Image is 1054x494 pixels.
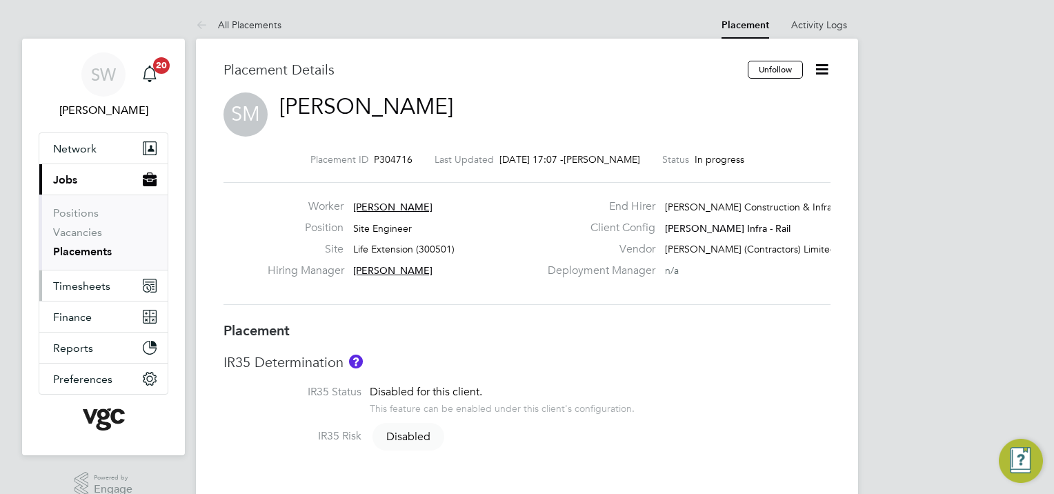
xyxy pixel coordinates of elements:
[39,270,168,301] button: Timesheets
[39,102,168,119] span: Simon Woodcock
[91,66,116,83] span: SW
[53,279,110,293] span: Timesheets
[353,264,432,277] span: [PERSON_NAME]
[39,195,168,270] div: Jobs
[39,408,168,431] a: Go to home page
[53,206,99,219] a: Positions
[53,342,93,355] span: Reports
[268,264,344,278] label: Hiring Manager
[223,322,290,339] b: Placement
[53,173,77,186] span: Jobs
[39,52,168,119] a: SW[PERSON_NAME]
[374,153,412,166] span: P304716
[791,19,847,31] a: Activity Logs
[665,264,679,277] span: n/a
[268,221,344,235] label: Position
[353,201,432,213] span: [PERSON_NAME]
[153,57,170,74] span: 20
[268,199,344,214] label: Worker
[435,153,494,166] label: Last Updated
[372,423,444,451] span: Disabled
[665,201,849,213] span: [PERSON_NAME] Construction & Infrast…
[349,355,363,368] button: About IR35
[310,153,368,166] label: Placement ID
[722,19,769,31] a: Placement
[223,353,831,371] h3: IR35 Determination
[539,242,655,257] label: Vendor
[223,92,268,137] span: SM
[279,93,453,120] a: [PERSON_NAME]
[539,199,655,214] label: End Hirer
[223,385,361,399] label: IR35 Status
[223,429,361,444] label: IR35 Risk
[53,245,112,258] a: Placements
[564,153,640,166] span: [PERSON_NAME]
[662,153,689,166] label: Status
[999,439,1043,483] button: Engage Resource Center
[665,222,790,235] span: [PERSON_NAME] Infra - Rail
[39,133,168,164] button: Network
[370,399,635,415] div: This feature can be enabled under this client's configuration.
[53,373,112,386] span: Preferences
[539,264,655,278] label: Deployment Manager
[370,385,482,399] span: Disabled for this client.
[39,164,168,195] button: Jobs
[268,242,344,257] label: Site
[748,61,803,79] button: Unfollow
[196,19,281,31] a: All Placements
[39,302,168,332] button: Finance
[665,243,836,255] span: [PERSON_NAME] (Contractors) Limited
[695,153,744,166] span: In progress
[499,153,564,166] span: [DATE] 17:07 -
[136,52,163,97] a: 20
[83,408,125,431] img: vgcgroup-logo-retina.png
[53,142,97,155] span: Network
[223,61,737,79] h3: Placement Details
[353,243,455,255] span: Life Extension (300501)
[53,310,92,324] span: Finance
[353,222,412,235] span: Site Engineer
[53,226,102,239] a: Vacancies
[22,39,185,455] nav: Main navigation
[539,221,655,235] label: Client Config
[39,364,168,394] button: Preferences
[94,472,132,484] span: Powered by
[39,333,168,363] button: Reports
